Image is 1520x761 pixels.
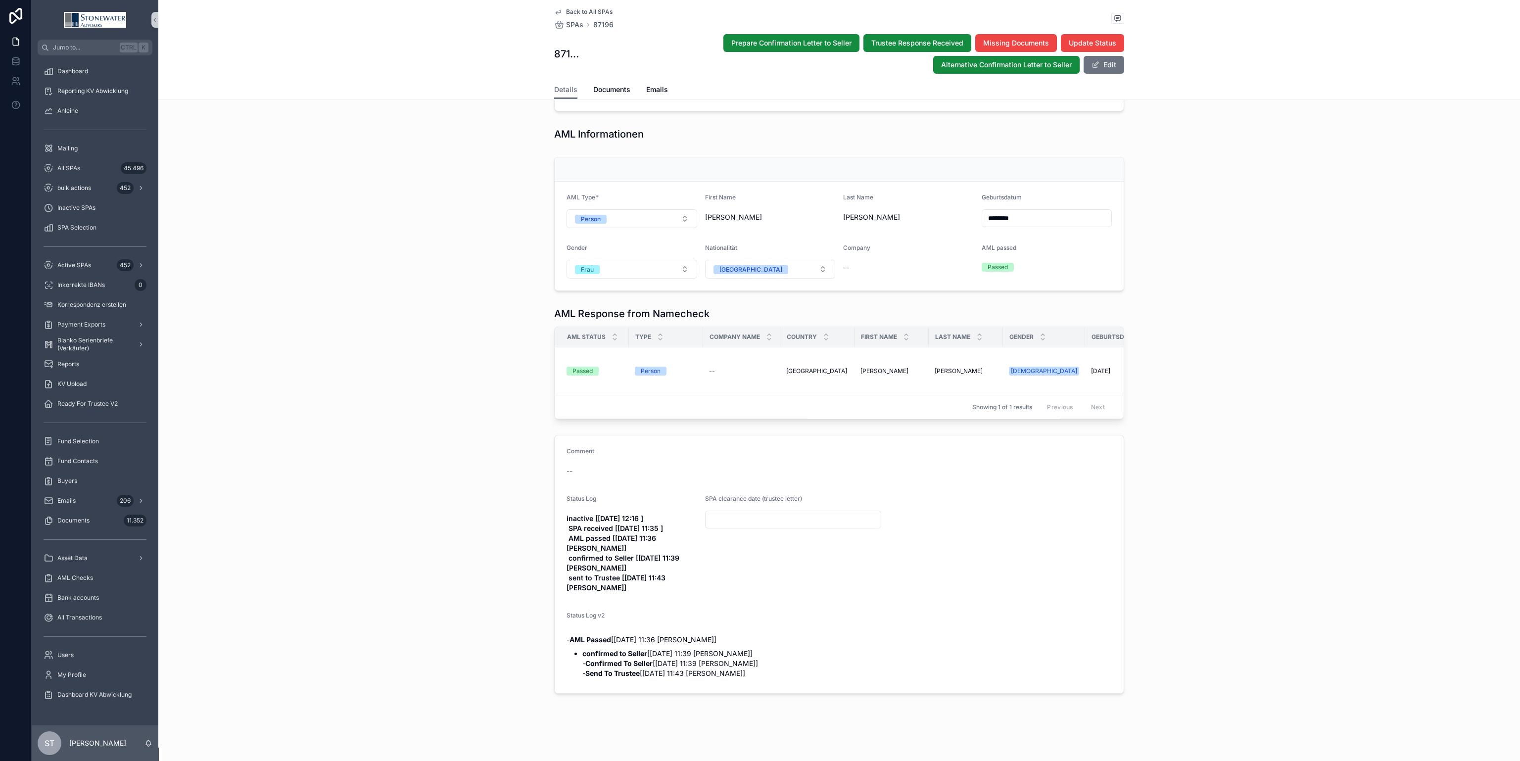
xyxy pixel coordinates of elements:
[581,215,601,224] div: Person
[972,403,1032,411] span: Showing 1 of 1 results
[723,34,859,52] button: Prepare Confirmation Letter to Seller
[567,367,623,376] a: Passed
[57,336,130,352] span: Blanko Serienbriefe (Verkäufer)
[57,360,79,368] span: Reports
[554,307,710,321] h1: AML Response from Namecheck
[843,193,873,201] span: Last Name
[38,256,152,274] a: Active SPAs452
[581,265,594,274] div: Frau
[38,589,152,607] a: Bank accounts
[1011,367,1077,376] div: [DEMOGRAPHIC_DATA]
[567,612,605,619] span: Status Log v2
[57,204,95,212] span: Inactive SPAs
[57,691,132,699] span: Dashboard KV Abwicklung
[1091,367,1110,375] span: [DATE]
[585,659,653,667] strong: Confirmed To Seller
[57,400,118,408] span: Ready For Trustee V2
[57,301,126,309] span: Korrespondenz erstellen
[38,355,152,373] a: Reports
[124,515,146,526] div: 11.352
[120,43,138,52] span: Ctrl
[38,40,152,55] button: Jump to...CtrlK
[554,85,577,95] span: Details
[593,85,630,95] span: Documents
[567,193,595,201] span: AML Type
[1092,333,1141,341] span: Geburtsdatum
[38,335,152,353] a: Blanko Serienbriefe (Verkäufer)
[787,333,817,341] span: Country
[843,263,849,273] span: --
[786,367,847,375] span: [GEOGRAPHIC_DATA]
[38,82,152,100] a: Reporting KV Abwicklung
[731,38,852,48] span: Prepare Confirmation Letter to Seller
[570,635,611,644] strong: AML Passed
[57,144,78,152] span: Mailing
[705,212,836,222] span: [PERSON_NAME]
[38,432,152,450] a: Fund Selection
[567,495,596,502] span: Status Log
[57,321,105,329] span: Payment Exports
[38,140,152,157] a: Mailing
[32,55,158,716] div: scrollable content
[988,263,1008,272] div: Passed
[117,495,134,507] div: 206
[582,649,647,658] strong: confirmed to Seller
[1009,367,1079,376] a: [DEMOGRAPHIC_DATA]
[983,38,1049,48] span: Missing Documents
[786,367,849,375] a: [GEOGRAPHIC_DATA]
[57,574,93,582] span: AML Checks
[646,81,668,100] a: Emails
[710,333,760,341] span: Company Name
[709,367,774,375] a: --
[38,179,152,197] a: bulk actions452
[38,316,152,333] a: Payment Exports
[567,209,697,228] button: Select Button
[567,333,606,341] span: AML Status
[45,737,54,749] span: ST
[843,212,974,222] span: [PERSON_NAME]
[705,193,736,201] span: First Name
[554,127,644,141] h1: AML Informationen
[38,512,152,529] a: Documents11.352
[1009,333,1034,341] span: Gender
[57,614,102,621] span: All Transactions
[585,669,640,677] strong: Send To Trustee
[38,686,152,704] a: Dashboard KV Abwicklung
[935,367,997,375] a: [PERSON_NAME]
[554,47,580,61] h1: 87196
[843,244,870,251] span: Company
[635,333,651,341] span: Type
[38,62,152,80] a: Dashboard
[941,60,1072,70] span: Alternative Confirmation Letter to Seller
[57,380,87,388] span: KV Upload
[982,244,1016,251] span: AML passed
[57,281,105,289] span: Inkorrekte IBANs
[38,296,152,314] a: Korrespondenz erstellen
[57,224,96,232] span: SPA Selection
[38,452,152,470] a: Fund Contacts
[57,87,128,95] span: Reporting KV Abwicklung
[121,162,146,174] div: 45.496
[860,367,923,375] a: [PERSON_NAME]
[646,85,668,95] span: Emails
[57,554,88,562] span: Asset Data
[57,164,80,172] span: All SPAs
[566,20,583,30] span: SPAs
[38,102,152,120] a: Anleihe
[57,497,76,505] span: Emails
[57,457,98,465] span: Fund Contacts
[582,649,1112,678] li: [[DATE] 11:39 [PERSON_NAME]] - [[DATE] 11:39 [PERSON_NAME]] - [[DATE] 11:43 [PERSON_NAME]]
[57,184,91,192] span: bulk actions
[38,375,152,393] a: KV Upload
[53,44,116,51] span: Jump to...
[38,472,152,490] a: Buyers
[38,219,152,237] a: SPA Selection
[38,666,152,684] a: My Profile
[135,279,146,291] div: 0
[933,56,1080,74] button: Alternative Confirmation Letter to Seller
[117,182,134,194] div: 452
[593,20,614,30] a: 87196
[567,260,697,279] button: Select Button
[554,8,613,16] a: Back to All SPAs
